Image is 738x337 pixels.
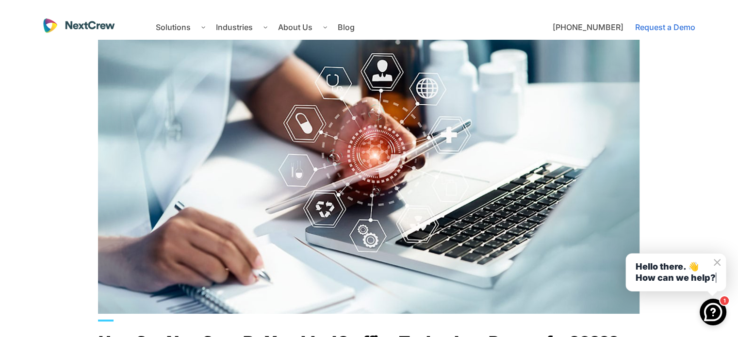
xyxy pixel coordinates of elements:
[547,15,629,40] a: [PHONE_NUMBER]
[272,15,332,40] a: About Us
[702,302,723,323] img: Chat Widget Icon
[332,15,361,40] a: Blog
[712,257,722,267] button: Close message
[636,261,716,282] span: Hello there. 👋 How can we help?
[723,297,726,305] span: 1
[150,15,210,40] a: Solutions
[43,15,695,40] nav: main navigation
[635,21,695,33] a: Request a Demo
[210,15,272,40] a: Industries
